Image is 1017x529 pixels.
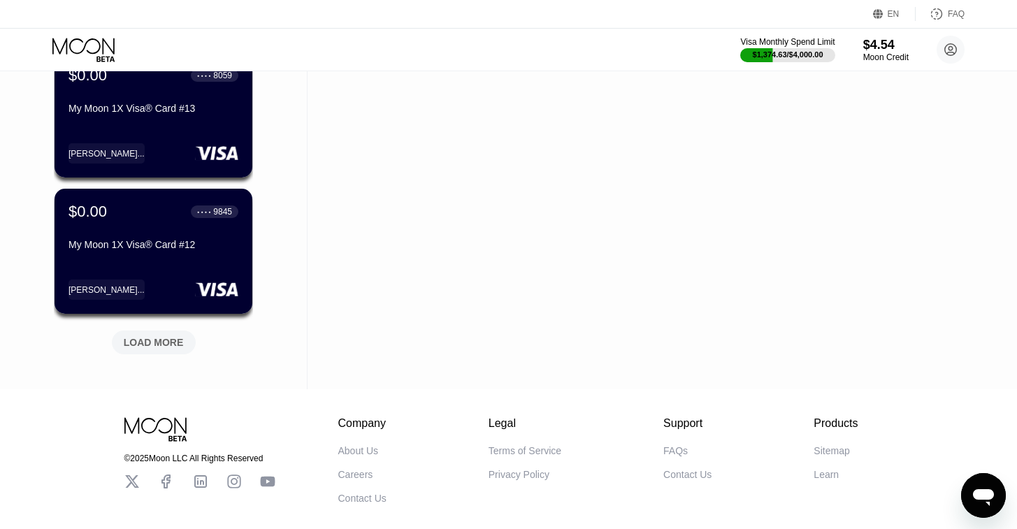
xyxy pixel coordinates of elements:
[814,445,849,456] div: Sitemap
[338,469,373,480] div: Careers
[197,73,211,78] div: ● ● ● ●
[740,37,835,62] div: Visa Monthly Spend Limit$1,374.63/$4,000.00
[489,445,561,456] div: Terms of Service
[338,493,387,504] div: Contact Us
[863,38,909,52] div: $4.54
[68,239,238,250] div: My Moon 1X Visa® Card #12
[55,52,252,177] div: $0.00● ● ● ●8059My Moon 1X Visa® Card #13[PERSON_NAME]...
[124,336,184,349] div: LOAD MORE
[663,469,712,480] div: Contact Us
[753,50,823,59] div: $1,374.63 / $4,000.00
[68,143,145,164] div: [PERSON_NAME]...
[948,9,965,19] div: FAQ
[213,71,232,80] div: 8059
[124,454,275,463] div: © 2025 Moon LLC All Rights Reserved
[489,469,549,480] div: Privacy Policy
[338,445,379,456] div: About Us
[68,285,145,295] div: [PERSON_NAME]...
[68,149,145,159] div: [PERSON_NAME]...
[888,9,900,19] div: EN
[863,38,909,62] div: $4.54Moon Credit
[101,325,206,354] div: LOAD MORE
[197,210,211,214] div: ● ● ● ●
[68,103,238,114] div: My Moon 1X Visa® Card #13
[740,37,835,47] div: Visa Monthly Spend Limit
[68,66,107,85] div: $0.00
[814,469,839,480] div: Learn
[338,417,387,430] div: Company
[663,445,688,456] div: FAQs
[916,7,965,21] div: FAQ
[663,417,712,430] div: Support
[68,280,145,300] div: [PERSON_NAME]...
[814,417,858,430] div: Products
[961,473,1006,518] iframe: Button to launch messaging window
[863,52,909,62] div: Moon Credit
[873,7,916,21] div: EN
[55,189,252,314] div: $0.00● ● ● ●9845My Moon 1X Visa® Card #12[PERSON_NAME]...
[68,203,107,221] div: $0.00
[213,207,232,217] div: 9845
[489,417,561,430] div: Legal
